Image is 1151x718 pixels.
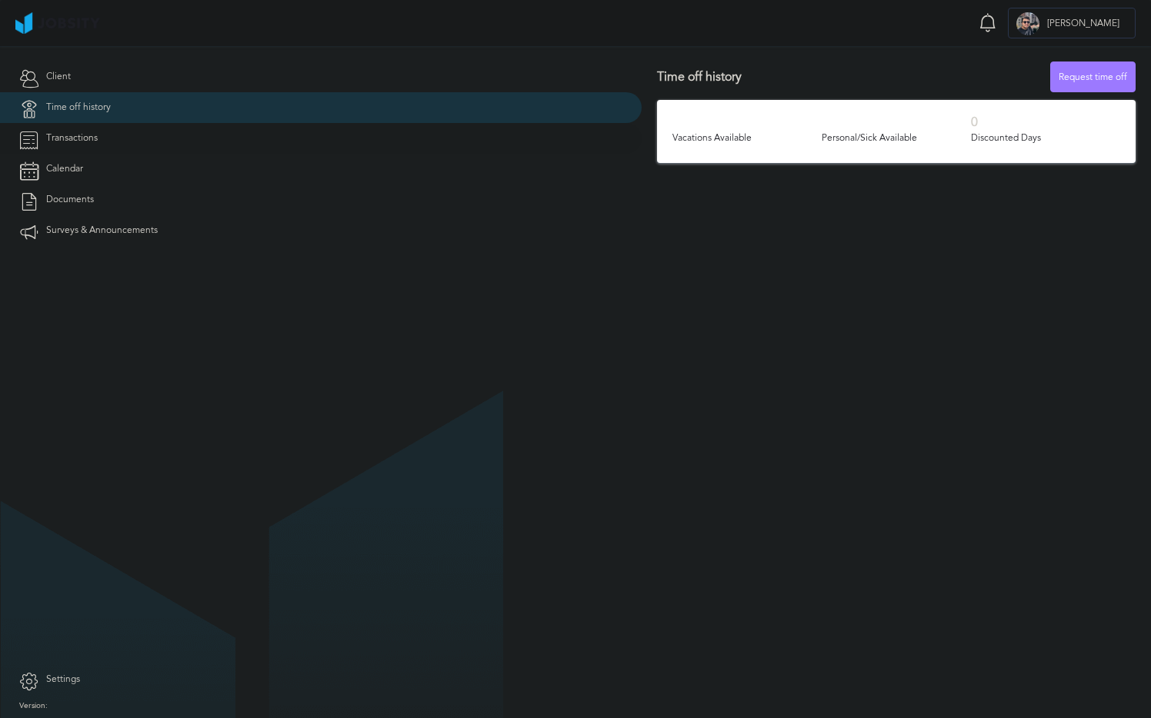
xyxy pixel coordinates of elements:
[46,164,83,175] span: Calendar
[822,133,971,144] div: Personal/Sick Available
[46,133,98,144] span: Transactions
[46,71,71,82] span: Client
[19,702,48,711] label: Version:
[971,133,1120,144] div: Discounted Days
[46,225,158,236] span: Surveys & Announcements
[1051,62,1135,93] div: Request time off
[971,115,1120,129] h3: 0
[1039,18,1127,29] span: [PERSON_NAME]
[46,674,80,685] span: Settings
[46,102,111,113] span: Time off history
[1016,12,1039,35] div: M
[657,70,1050,84] h3: Time off history
[1008,8,1136,38] button: M[PERSON_NAME]
[15,12,100,34] img: ab4bad089aa723f57921c736e9817d99.png
[672,133,822,144] div: Vacations Available
[1050,61,1136,92] button: Request time off
[46,194,94,205] span: Documents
